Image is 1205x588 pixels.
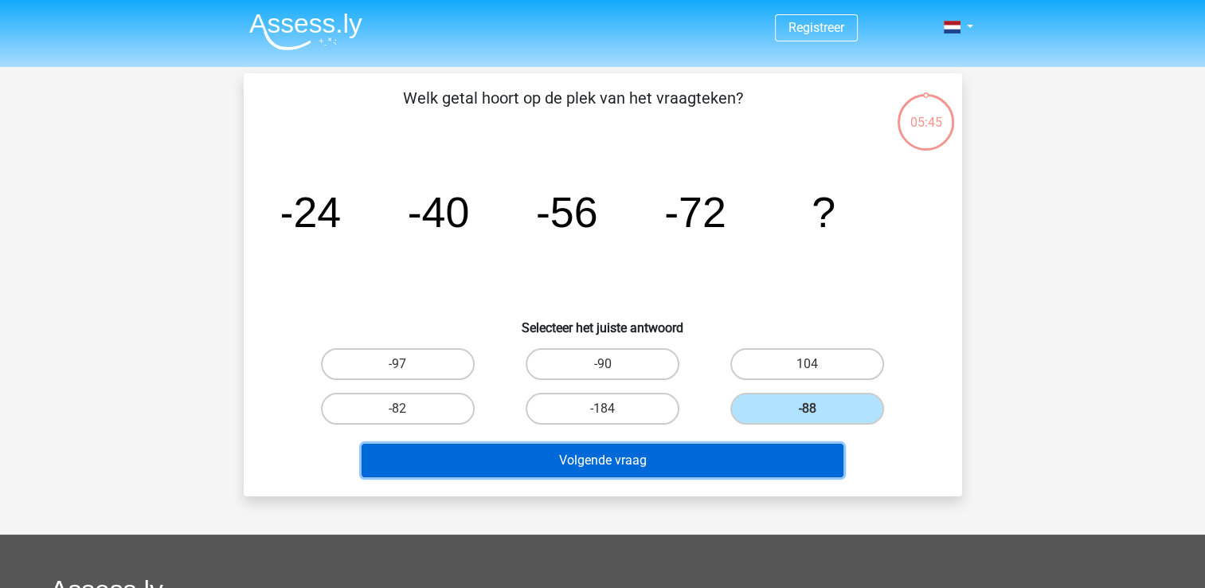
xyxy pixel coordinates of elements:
tspan: -40 [407,188,469,236]
h6: Selecteer het juiste antwoord [269,308,937,335]
div: 05:45 [896,92,956,132]
a: Registreer [788,20,844,35]
tspan: ? [812,188,835,236]
label: -88 [730,393,884,425]
button: Volgende vraag [362,444,843,477]
p: Welk getal hoort op de plek van het vraagteken? [269,86,877,134]
label: 104 [730,348,884,380]
tspan: -56 [535,188,597,236]
label: -90 [526,348,679,380]
label: -82 [321,393,475,425]
tspan: -72 [664,188,726,236]
label: -184 [526,393,679,425]
label: -97 [321,348,475,380]
tspan: -24 [279,188,341,236]
img: Assessly [249,13,362,50]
